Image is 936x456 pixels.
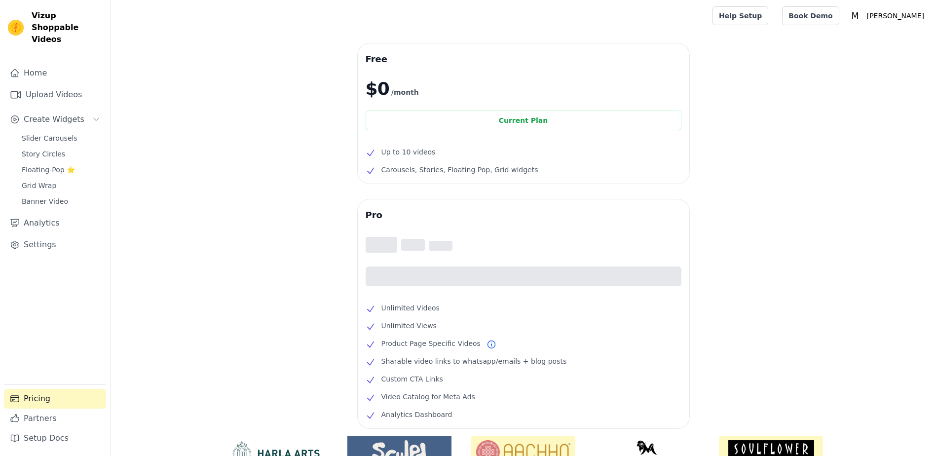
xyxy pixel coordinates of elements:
a: Settings [4,235,106,255]
span: Sharable video links to whatsapp/emails + blog posts [381,355,567,367]
span: Create Widgets [24,114,84,125]
h3: Pro [366,207,681,223]
span: Up to 10 videos [381,146,436,158]
span: Vizup Shoppable Videos [32,10,102,45]
button: M [PERSON_NAME] [847,7,928,25]
span: Unlimited Videos [381,302,440,314]
li: Custom CTA Links [366,373,681,385]
p: [PERSON_NAME] [863,7,928,25]
span: Unlimited Views [381,320,437,332]
text: M [851,11,859,21]
span: Analytics Dashboard [381,409,452,420]
span: Banner Video [22,196,68,206]
button: Create Widgets [4,110,106,129]
span: Slider Carousels [22,133,77,143]
a: Home [4,63,106,83]
a: Grid Wrap [16,179,106,192]
span: $0 [366,79,389,99]
a: Partners [4,409,106,428]
span: Story Circles [22,149,65,159]
a: Floating-Pop ⭐ [16,163,106,177]
a: Upload Videos [4,85,106,105]
a: Story Circles [16,147,106,161]
span: /month [391,86,419,98]
a: Book Demo [782,6,839,25]
a: Help Setup [712,6,768,25]
a: Analytics [4,213,106,233]
span: Carousels, Stories, Floating Pop, Grid widgets [381,164,538,176]
a: Banner Video [16,194,106,208]
a: Pricing [4,389,106,409]
h3: Free [366,51,681,67]
span: Floating-Pop ⭐ [22,165,75,175]
div: Current Plan [366,111,681,130]
a: Setup Docs [4,428,106,448]
span: Product Page Specific Videos [381,338,481,349]
img: Vizup [8,20,24,36]
a: Slider Carousels [16,131,106,145]
li: Video Catalog for Meta Ads [366,391,681,403]
span: Grid Wrap [22,181,56,190]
